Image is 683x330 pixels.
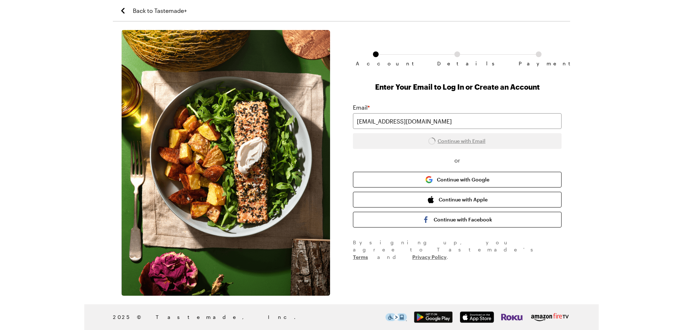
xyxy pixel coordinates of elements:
a: Privacy Policy [412,253,447,260]
img: Roku [501,311,523,323]
img: App Store [460,311,494,323]
h1: Enter Your Email to Log In or Create an Account [353,82,562,92]
img: This icon serves as a link to download the Level Access assistive technology app for individuals ... [385,313,407,321]
img: Google Play [414,311,453,323]
label: Email [353,103,370,112]
img: Amazon Fire TV [530,311,570,323]
span: Account [356,61,396,66]
button: Continue with Apple [353,192,562,207]
span: Back to Tastemade+ [133,6,187,15]
span: Payment [519,61,559,66]
div: By signing up , you agree to Tastemade's and . [353,239,562,261]
button: Continue with Google [353,172,562,187]
span: Details [437,61,477,66]
a: Terms [353,253,368,260]
button: Continue with Facebook [353,212,562,227]
ol: Subscription checkout form navigation [353,51,562,61]
span: or [353,156,562,165]
span: 2025 © Tastemade, Inc. [113,313,385,321]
